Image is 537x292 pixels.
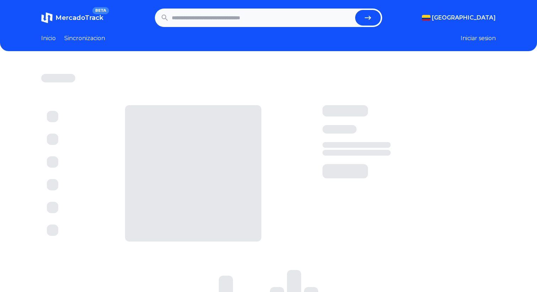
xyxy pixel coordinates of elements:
[41,12,103,23] a: MercadoTrackBETA
[422,13,496,22] button: [GEOGRAPHIC_DATA]
[41,34,56,43] a: Inicio
[92,7,109,14] span: BETA
[64,34,105,43] a: Sincronizacion
[55,14,103,22] span: MercadoTrack
[432,13,496,22] span: [GEOGRAPHIC_DATA]
[461,34,496,43] button: Iniciar sesion
[41,12,53,23] img: MercadoTrack
[422,15,430,21] img: Colombia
